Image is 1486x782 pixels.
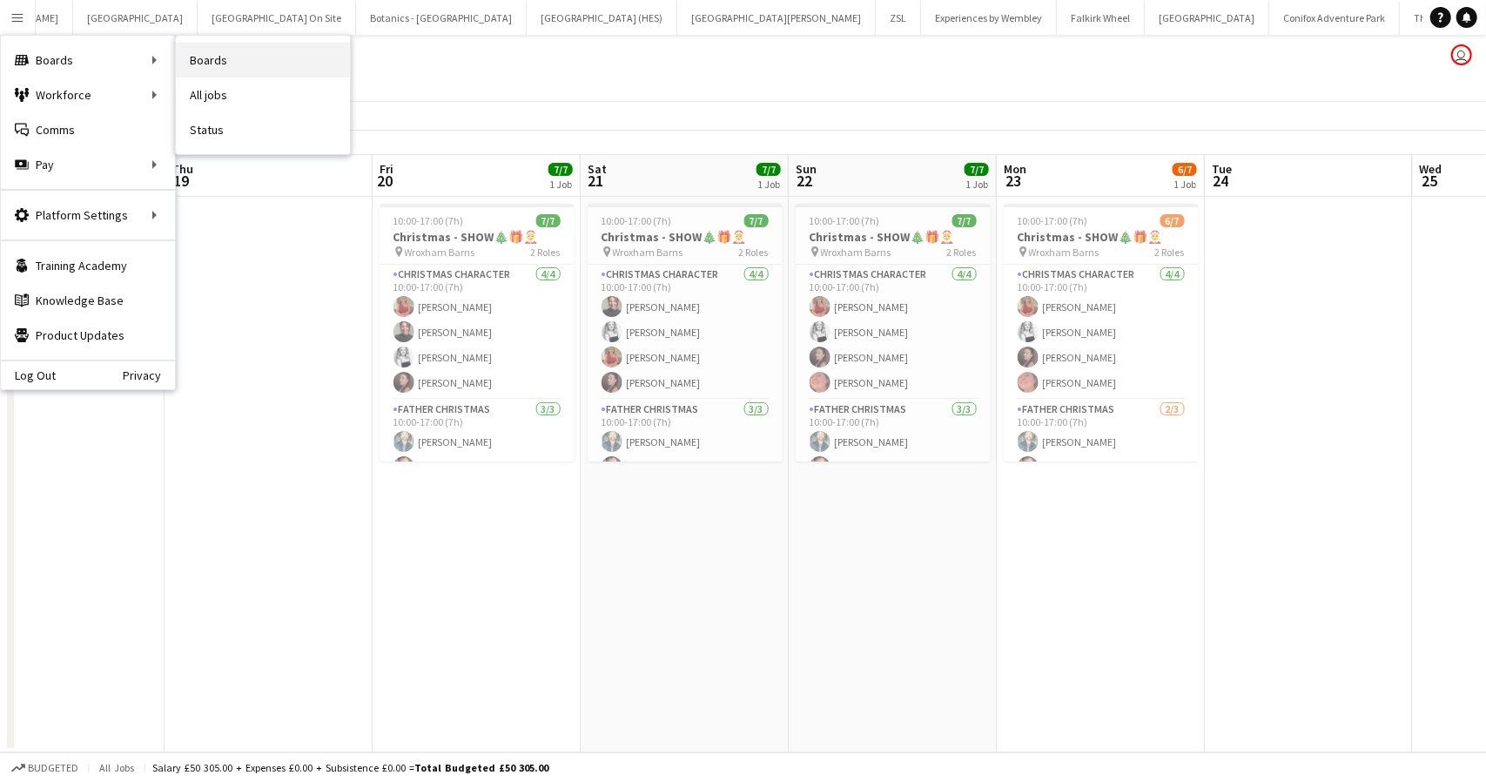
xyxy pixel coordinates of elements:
[796,204,991,462] app-job-card: 10:00-17:00 (7h)7/7Christmas - SHOW🎄🎁🤶 Wroxham Barns2 RolesChristmas Character4/410:00-17:00 (7h)...
[176,112,350,147] a: Status
[756,163,781,176] span: 7/7
[9,758,81,778] button: Budgeted
[380,161,393,177] span: Fri
[169,171,193,191] span: 19
[527,1,677,35] button: [GEOGRAPHIC_DATA] (HES)
[1004,265,1199,400] app-card-role: Christmas Character4/410:00-17:00 (7h)[PERSON_NAME][PERSON_NAME][PERSON_NAME][PERSON_NAME]
[414,761,548,774] span: Total Budgeted £50 305.00
[393,214,464,227] span: 10:00-17:00 (7h)
[176,78,350,112] a: All jobs
[1400,1,1469,35] button: The Barn
[73,1,198,35] button: [GEOGRAPHIC_DATA]
[1029,246,1099,259] span: Wroxham Barns
[588,161,607,177] span: Sat
[588,204,783,462] app-job-card: 10:00-17:00 (7h)7/7Christmas - SHOW🎄🎁🤶 Wroxham Barns2 RolesChristmas Character4/410:00-17:00 (7h)...
[1417,171,1442,191] span: 25
[793,171,817,191] span: 22
[536,214,561,227] span: 7/7
[588,229,783,245] h3: Christmas - SHOW🎄🎁🤶
[585,171,607,191] span: 21
[952,214,977,227] span: 7/7
[796,400,991,509] app-card-role: Father Christmas3/310:00-17:00 (7h)[PERSON_NAME][PERSON_NAME]
[1001,171,1026,191] span: 23
[549,178,572,191] div: 1 Job
[1173,178,1196,191] div: 1 Job
[821,246,891,259] span: Wroxham Barns
[380,204,575,462] app-job-card: 10:00-17:00 (7h)7/7Christmas - SHOW🎄🎁🤶 Wroxham Barns2 RolesChristmas Character4/410:00-17:00 (7h)...
[28,762,78,774] span: Budgeted
[1173,163,1197,176] span: 6/7
[965,178,988,191] div: 1 Job
[602,214,672,227] span: 10:00-17:00 (7h)
[677,1,876,35] button: [GEOGRAPHIC_DATA][PERSON_NAME]
[356,1,527,35] button: Botanics - [GEOGRAPHIC_DATA]
[947,246,977,259] span: 2 Roles
[1,147,175,182] div: Pay
[757,178,780,191] div: 1 Job
[1057,1,1145,35] button: Falkirk Wheel
[377,171,393,191] span: 20
[796,161,817,177] span: Sun
[1004,204,1199,462] app-job-card: 10:00-17:00 (7h)6/7Christmas - SHOW🎄🎁🤶 Wroxham Barns2 RolesChristmas Character4/410:00-17:00 (7h)...
[380,400,575,509] app-card-role: Father Christmas3/310:00-17:00 (7h)[PERSON_NAME][PERSON_NAME]
[588,265,783,400] app-card-role: Christmas Character4/410:00-17:00 (7h)[PERSON_NAME][PERSON_NAME][PERSON_NAME][PERSON_NAME]
[739,246,769,259] span: 2 Roles
[588,400,783,509] app-card-role: Father Christmas3/310:00-17:00 (7h)[PERSON_NAME][PERSON_NAME]
[921,1,1057,35] button: Experiences by Wembley
[965,163,989,176] span: 7/7
[123,368,175,382] a: Privacy
[1018,214,1088,227] span: 10:00-17:00 (7h)
[548,163,573,176] span: 7/7
[1145,1,1269,35] button: [GEOGRAPHIC_DATA]
[810,214,880,227] span: 10:00-17:00 (7h)
[380,265,575,400] app-card-role: Christmas Character4/410:00-17:00 (7h)[PERSON_NAME][PERSON_NAME][PERSON_NAME][PERSON_NAME]
[1212,161,1232,177] span: Tue
[531,246,561,259] span: 2 Roles
[1155,246,1185,259] span: 2 Roles
[796,265,991,400] app-card-role: Christmas Character4/410:00-17:00 (7h)[PERSON_NAME][PERSON_NAME][PERSON_NAME][PERSON_NAME]
[1,248,175,283] a: Training Academy
[1209,171,1232,191] span: 24
[613,246,683,259] span: Wroxham Barns
[1,198,175,233] div: Platform Settings
[1,283,175,318] a: Knowledge Base
[1,78,175,112] div: Workforce
[1160,214,1185,227] span: 6/7
[1,112,175,147] a: Comms
[1004,229,1199,245] h3: Christmas - SHOW🎄🎁🤶
[1269,1,1400,35] button: Conifox Adventure Park
[796,229,991,245] h3: Christmas - SHOW🎄🎁🤶
[1,43,175,78] div: Boards
[176,43,350,78] a: Boards
[198,1,356,35] button: [GEOGRAPHIC_DATA] On Site
[1451,44,1472,65] app-user-avatar: Eldina Munatay
[1004,161,1026,177] span: Mon
[876,1,921,35] button: ZSL
[380,229,575,245] h3: Christmas - SHOW🎄🎁🤶
[1,368,56,382] a: Log Out
[1004,400,1199,509] app-card-role: Father Christmas2/310:00-17:00 (7h)[PERSON_NAME][PERSON_NAME]
[171,161,193,177] span: Thu
[1420,161,1442,177] span: Wed
[96,761,138,774] span: All jobs
[405,246,475,259] span: Wroxham Barns
[744,214,769,227] span: 7/7
[152,761,548,774] div: Salary £50 305.00 + Expenses £0.00 + Subsistence £0.00 =
[1,318,175,353] a: Product Updates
